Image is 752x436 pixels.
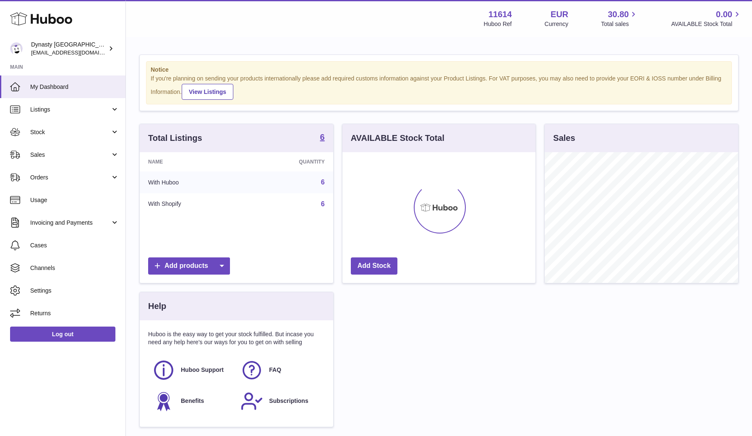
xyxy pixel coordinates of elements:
a: 6 [321,200,325,208]
span: Orders [30,174,110,182]
strong: 11614 [488,9,512,20]
span: FAQ [269,366,281,374]
h3: Total Listings [148,132,202,144]
span: My Dashboard [30,83,119,91]
strong: Notice [151,66,727,74]
a: Benefits [152,390,232,413]
span: Subscriptions [269,397,308,405]
div: Huboo Ref [484,20,512,28]
span: [EMAIL_ADDRESS][DOMAIN_NAME] [31,49,123,56]
span: Invoicing and Payments [30,219,110,227]
strong: 6 [320,133,325,141]
a: Subscriptions [240,390,320,413]
a: View Listings [182,84,233,100]
span: Returns [30,309,119,317]
span: Huboo Support [181,366,224,374]
a: 6 [321,179,325,186]
span: Total sales [601,20,638,28]
h3: AVAILABLE Stock Total [351,132,444,144]
td: With Huboo [140,171,244,193]
a: Huboo Support [152,359,232,381]
a: Add products [148,257,230,275]
span: Stock [30,128,110,136]
th: Quantity [244,152,333,171]
a: FAQ [240,359,320,381]
td: With Shopify [140,193,244,215]
div: Currency [545,20,569,28]
a: 0.00 AVAILABLE Stock Total [671,9,742,28]
span: 0.00 [716,9,732,20]
span: 30.80 [608,9,629,20]
span: Listings [30,106,110,114]
span: Benefits [181,397,204,405]
span: Cases [30,241,119,249]
a: Log out [10,327,115,342]
img: dynastynederland@hotmail.com [10,42,23,55]
span: Sales [30,151,110,159]
span: Channels [30,264,119,272]
h3: Help [148,301,166,312]
a: Add Stock [351,257,397,275]
span: Usage [30,196,119,204]
span: AVAILABLE Stock Total [671,20,742,28]
a: 30.80 Total sales [601,9,638,28]
a: 6 [320,133,325,143]
div: Dynasty [GEOGRAPHIC_DATA] [31,41,107,57]
th: Name [140,152,244,171]
h3: Sales [553,132,575,144]
div: If you're planning on sending your products internationally please add required customs informati... [151,75,727,100]
p: Huboo is the easy way to get your stock fulfilled. But incase you need any help here's our ways f... [148,330,325,346]
span: Settings [30,287,119,295]
strong: EUR [551,9,568,20]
